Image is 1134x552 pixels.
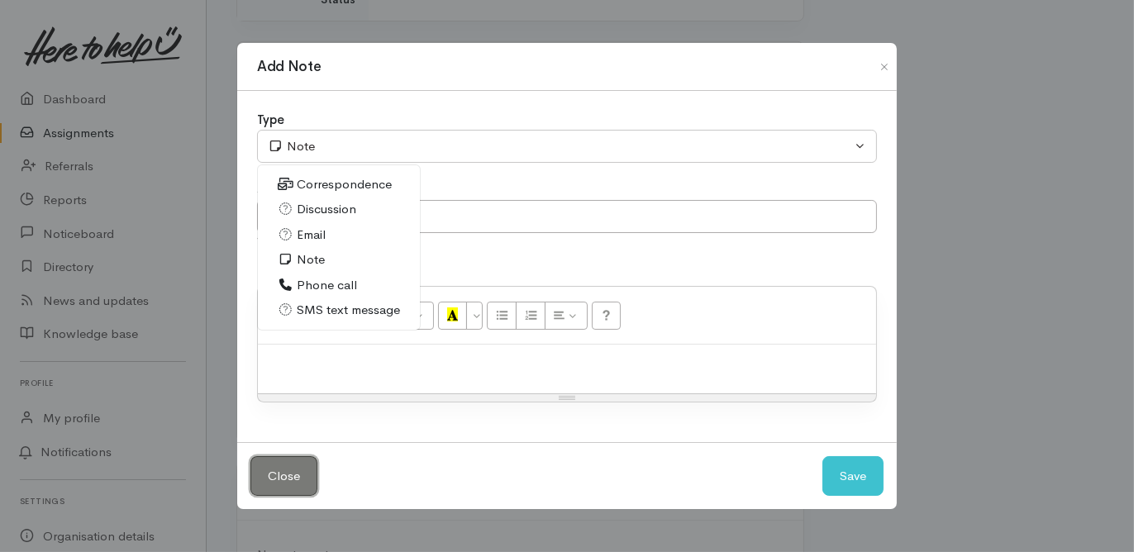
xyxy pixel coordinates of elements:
[297,276,357,295] span: Phone call
[297,226,326,245] span: Email
[545,302,588,330] button: Paragraph
[871,57,898,77] button: Close
[297,301,400,320] span: SMS text message
[257,130,877,164] button: Note
[257,233,877,250] div: What's this note about?
[257,111,284,130] label: Type
[592,302,622,330] button: Help
[297,175,392,194] span: Correspondence
[516,302,546,330] button: Ordered list (CTRL+SHIFT+NUM8)
[250,456,317,497] button: Close
[438,302,468,330] button: Recent Color
[297,200,356,219] span: Discussion
[258,394,876,402] div: Resize
[297,250,325,269] span: Note
[466,302,483,330] button: More Color
[487,302,517,330] button: Unordered list (CTRL+SHIFT+NUM7)
[268,137,851,156] div: Note
[822,456,884,497] button: Save
[257,56,321,78] h1: Add Note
